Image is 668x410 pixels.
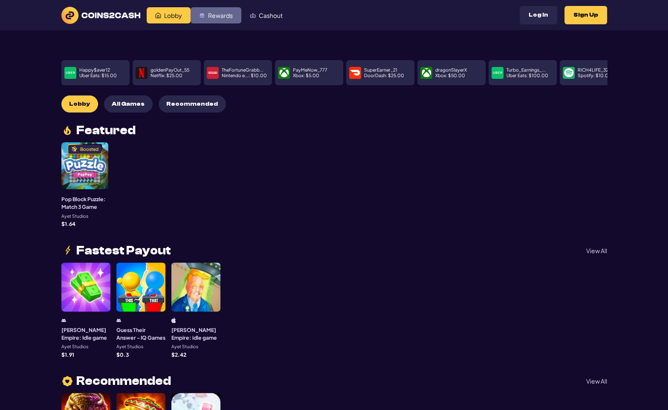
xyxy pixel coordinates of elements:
p: Ayet Studios [116,344,143,349]
p: View All [586,378,607,384]
img: lightning [61,245,73,257]
p: TheFortuneGrabb... [222,68,263,72]
img: android [116,318,121,323]
img: ios [171,318,176,323]
img: payment icon [422,68,431,78]
button: Lobby [61,95,98,113]
p: $ 1.91 [61,352,74,357]
p: Uber Eats : $ 15.00 [79,73,117,78]
img: fire [61,124,73,136]
span: Fastest Payout [76,245,171,257]
img: payment icon [66,68,75,78]
img: payment icon [208,68,217,78]
button: Log In [520,6,557,24]
p: Xbox : $ 5.00 [293,73,319,78]
img: payment icon [350,68,360,78]
p: PayMeNow_777 [293,68,327,72]
div: Boosted [80,147,98,152]
p: Ayet Studios [61,344,88,349]
span: Cashout [259,12,283,18]
a: Lobby [147,7,191,23]
span: Recommended [166,101,218,108]
p: Turbo_Earnings_... [506,68,546,72]
img: android [61,318,66,323]
p: Xbox : $ 50.00 [435,73,465,78]
h3: Guess Their Answer - IQ Games [116,326,165,342]
span: Lobby [69,101,90,108]
img: payment icon [493,68,502,78]
p: $ 1.64 [61,221,75,226]
a: Rewards [191,7,241,23]
p: Ayet Studios [61,214,88,219]
h3: [PERSON_NAME] Empire: idle game [171,326,220,342]
span: Lobby [164,12,182,18]
span: All Games [112,101,145,108]
a: Cashout [241,7,291,23]
p: Nintendo e... : $ 10.00 [222,73,267,78]
h3: Pop Block Puzzle: Match 3 Game [61,195,108,211]
img: logo text [61,7,140,24]
p: goldenPayOut_55 [150,68,189,72]
button: All Games [104,95,153,113]
img: payment icon [137,68,146,78]
p: $ 2.42 [171,352,186,357]
button: Recommended [159,95,226,113]
img: heart [61,375,73,387]
h3: [PERSON_NAME] Empire: Idle game [61,326,110,342]
p: Ayet Studios [171,344,198,349]
p: $ 0.3 [116,352,129,357]
img: payment icon [564,68,573,78]
p: Netflix : $ 25.00 [150,73,182,78]
img: Lobby [155,12,161,18]
p: DoorDash : $ 25.00 [364,73,404,78]
img: Rewards [199,12,205,18]
button: Sign Up [564,6,607,24]
p: RICH4LIFE_32 [578,68,608,72]
span: Recommended [76,375,171,387]
p: Spotify : $ 10.00 [578,73,612,78]
img: Cashout [250,12,256,18]
p: SuperEarner_21 [364,68,397,72]
p: View All [586,248,607,254]
p: dragonSlayerX [435,68,467,72]
span: Featured [76,124,136,136]
img: Boosted [71,146,77,152]
p: Uber Eats : $ 100.00 [506,73,548,78]
img: payment icon [279,68,289,78]
p: Happy$aver12 [79,68,110,72]
span: Rewards [208,12,233,18]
